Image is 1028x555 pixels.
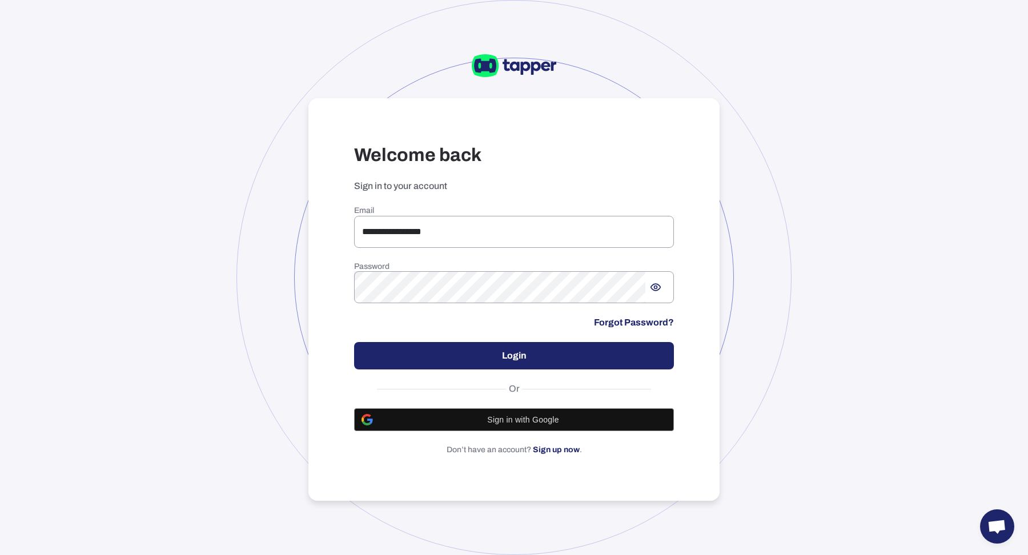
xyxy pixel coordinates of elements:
[645,277,666,297] button: Show password
[354,342,674,369] button: Login
[533,445,580,454] a: Sign up now
[506,383,523,395] span: Or
[354,144,674,167] h3: Welcome back
[354,206,674,216] h6: Email
[354,408,674,431] button: Sign in with Google
[594,317,674,328] a: Forgot Password?
[380,415,666,424] span: Sign in with Google
[354,262,674,272] h6: Password
[354,445,674,455] p: Don’t have an account? .
[354,180,674,192] p: Sign in to your account
[980,509,1014,544] a: Open chat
